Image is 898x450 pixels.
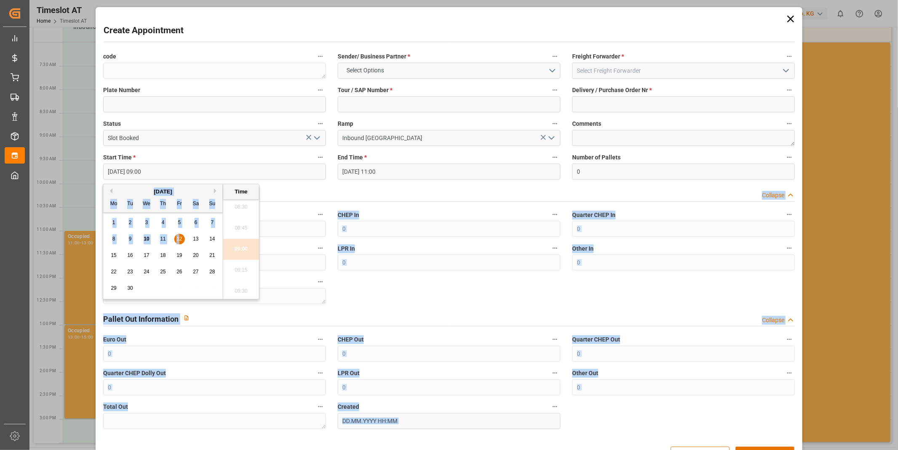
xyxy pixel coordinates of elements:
span: CHEP In [338,211,359,220]
span: Other Out [572,369,598,378]
div: Choose Monday, September 29th, 2025 [109,283,119,294]
div: Choose Saturday, September 6th, 2025 [191,217,201,228]
button: LPR In [549,243,560,254]
span: Plate Number [103,86,140,95]
button: open menu [338,63,560,79]
button: Comments [784,118,795,129]
div: Choose Saturday, September 20th, 2025 [191,250,201,261]
span: 30 [127,285,133,291]
span: Euro Out [103,335,126,344]
div: Fr [174,199,185,209]
button: Total In [315,276,326,287]
span: CHEP Out [338,335,364,344]
div: Choose Tuesday, September 9th, 2025 [125,234,136,244]
div: Choose Saturday, September 13th, 2025 [191,234,201,244]
span: Sender/ Business Partner [338,52,410,61]
div: Mo [109,199,119,209]
div: Choose Tuesday, September 16th, 2025 [125,250,136,261]
button: Freight Forwarder * [784,51,795,62]
div: Choose Tuesday, September 23rd, 2025 [125,267,136,277]
button: open menu [545,132,557,145]
h2: Pallet Out Information [103,313,179,325]
div: [DATE] [103,188,223,196]
span: 2 [129,220,132,225]
div: Choose Tuesday, September 30th, 2025 [125,283,136,294]
div: Choose Monday, September 8th, 2025 [109,234,119,244]
div: Choose Thursday, September 25th, 2025 [158,267,168,277]
button: Quarter CHEP Dolly Out [315,368,326,379]
button: End Time * [549,152,560,163]
span: Total Out [103,402,128,411]
span: Created [338,402,359,411]
span: 11 [160,236,165,242]
span: 14 [209,236,215,242]
div: Th [158,199,168,209]
span: 15 [111,252,116,258]
div: Sa [191,199,201,209]
button: Status [315,118,326,129]
button: Sender/ Business Partner * [549,51,560,62]
div: Choose Thursday, September 18th, 2025 [158,250,168,261]
span: 8 [112,236,115,242]
button: open menu [310,132,322,145]
div: Choose Wednesday, September 10th, 2025 [141,234,152,244]
span: 20 [193,252,198,258]
button: Number of Pallets [784,152,795,163]
button: Start Time * [315,152,326,163]
button: Euro Out [315,334,326,345]
button: open menu [779,64,792,77]
span: 25 [160,269,165,275]
span: Quarter CHEP In [572,211,616,220]
div: Collapse [762,316,784,325]
span: Status [103,119,121,128]
input: Type to search/select [103,130,326,146]
button: CHEP Out [549,334,560,345]
span: 23 [127,269,133,275]
span: 3 [145,220,148,225]
button: Previous Month [107,188,112,193]
span: 9 [129,236,132,242]
span: 12 [176,236,182,242]
button: Total Out [315,401,326,412]
div: Choose Friday, September 5th, 2025 [174,217,185,228]
div: Choose Saturday, September 27th, 2025 [191,267,201,277]
span: Number of Pallets [572,153,621,162]
button: Quarter CHEP In [784,209,795,220]
button: Plate Number [315,85,326,95]
div: Choose Monday, September 22nd, 2025 [109,267,119,277]
span: 4 [162,220,165,225]
div: Choose Sunday, September 21st, 2025 [207,250,218,261]
span: 16 [127,252,133,258]
div: Choose Sunday, September 14th, 2025 [207,234,218,244]
span: Start Time [103,153,136,162]
button: Ramp [549,118,560,129]
span: LPR Out [338,369,360,378]
span: 26 [176,269,182,275]
div: Choose Wednesday, September 17th, 2025 [141,250,152,261]
span: 22 [111,269,116,275]
div: Su [207,199,218,209]
span: 19 [176,252,182,258]
div: Collapse [762,191,784,200]
span: Other In [572,244,594,253]
div: Choose Monday, September 1st, 2025 [109,217,119,228]
span: 10 [144,236,149,242]
span: End Time [338,153,367,162]
span: 7 [211,220,214,225]
span: Ramp [338,119,353,128]
span: Delivery / Purchase Order Nr [572,86,652,95]
input: Select Freight Forwarder [572,63,795,79]
span: 6 [195,220,197,225]
span: 29 [111,285,116,291]
h2: Create Appointment [104,24,184,37]
div: month 2025-09 [106,214,221,296]
button: View description [179,310,195,326]
div: Choose Wednesday, September 24th, 2025 [141,267,152,277]
span: Freight Forwarder [572,52,624,61]
button: LPR Out [549,368,560,379]
button: code [315,51,326,62]
button: CHEP In [549,209,560,220]
button: Quarter CHEP Dolly In [315,243,326,254]
div: Choose Friday, September 19th, 2025 [174,250,185,261]
input: DD.MM.YYYY HH:MM [103,164,326,180]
